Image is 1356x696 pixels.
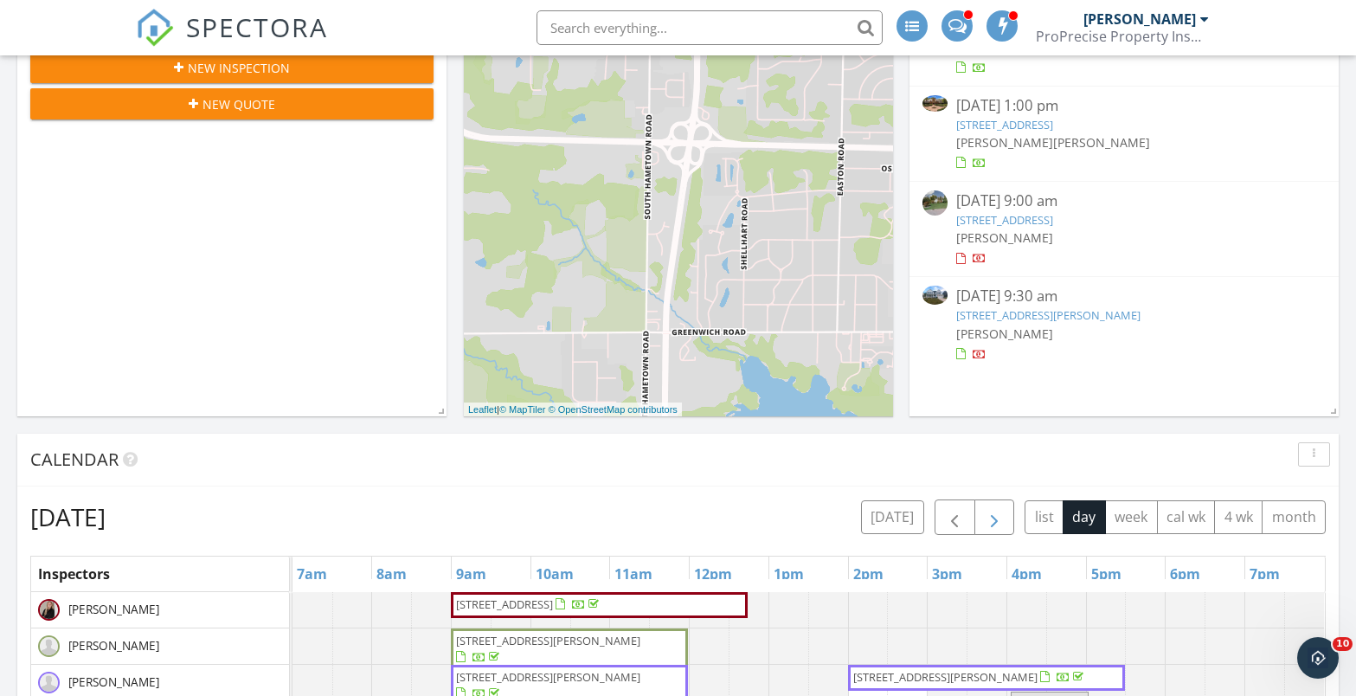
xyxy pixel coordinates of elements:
img: img_2674.jpeg [38,599,60,621]
span: New Inspection [188,59,290,77]
a: Leaflet [468,404,497,415]
button: New Inspection [30,52,434,83]
img: 9490331%2Freports%2F8070afba-dbf2-4f98-a5df-91d383912bb7%2Fcover_photos%2FUklHVbe7vfvXbdlUioBG%2F... [922,95,948,112]
span: [PERSON_NAME] [956,134,1053,151]
a: [DATE] 1:00 pm [STREET_ADDRESS] [PERSON_NAME][PERSON_NAME] [922,95,1326,172]
a: [STREET_ADDRESS] [956,212,1053,228]
a: 1pm [769,560,808,588]
span: 10 [1333,637,1353,651]
a: © MapTiler [499,404,546,415]
span: [STREET_ADDRESS] [456,596,553,612]
a: [DATE] 9:30 am [STREET_ADDRESS][PERSON_NAME] [PERSON_NAME] [922,286,1326,363]
a: 5pm [1087,560,1126,588]
a: 8am [372,560,411,588]
div: | [464,403,682,417]
button: day [1063,500,1106,534]
iframe: Intercom live chat [1297,637,1339,679]
a: © OpenStreetMap contributors [549,404,678,415]
button: week [1105,500,1158,534]
a: [STREET_ADDRESS] [956,117,1053,132]
h2: [DATE] [30,499,106,534]
span: New Quote [202,95,275,113]
div: [DATE] 9:30 am [956,286,1292,307]
span: [PERSON_NAME] [65,673,163,691]
div: [PERSON_NAME] [1083,10,1196,28]
button: Previous day [935,499,975,535]
button: list [1025,500,1064,534]
span: [STREET_ADDRESS][PERSON_NAME] [456,633,640,648]
span: [PERSON_NAME] [956,229,1053,246]
a: 10am [531,560,578,588]
span: [PERSON_NAME] [65,601,163,618]
a: 3pm [928,560,967,588]
span: Calendar [30,448,119,471]
img: The Best Home Inspection Software - Spectora [136,9,174,47]
a: 4pm [1007,560,1046,588]
img: streetview [922,190,948,216]
img: default-user-f0147aede5fd5fa78ca7ade42f37bd4542148d508eef1c3d3ea960f66861d68b.jpg [38,635,60,657]
button: 4 wk [1214,500,1263,534]
span: [PERSON_NAME] [65,637,163,654]
a: SPECTORA [136,23,328,60]
a: 11am [610,560,657,588]
button: cal wk [1157,500,1216,534]
span: [STREET_ADDRESS][PERSON_NAME] [456,669,640,685]
button: month [1262,500,1326,534]
span: Inspectors [38,564,110,583]
div: [DATE] 1:00 pm [956,95,1292,117]
div: ProPrecise Property Inspections LLC. [1036,28,1209,45]
img: 9558454%2Freports%2F5d024a99-985b-40d5-a2e7-224eb34c85e5%2Fcover_photos%2F8KNxRvzwo6slmsIUoO3h%2F... [922,286,948,305]
a: 7pm [1245,560,1284,588]
a: 2pm [849,560,888,588]
div: [DATE] 9:00 am [956,190,1292,212]
a: [STREET_ADDRESS][PERSON_NAME] [956,307,1141,323]
img: default-user-f0147aede5fd5fa78ca7ade42f37bd4542148d508eef1c3d3ea960f66861d68b.jpg [38,672,60,693]
a: 9am [452,560,491,588]
span: [PERSON_NAME] [956,325,1053,342]
a: 12pm [690,560,736,588]
button: Next day [974,499,1015,535]
a: [DATE] 9:00 am [STREET_ADDRESS] [PERSON_NAME] [922,190,1326,267]
a: 6pm [1166,560,1205,588]
span: [PERSON_NAME] [1053,134,1150,151]
button: New Quote [30,88,434,119]
span: SPECTORA [186,9,328,45]
a: 7am [292,560,331,588]
span: [STREET_ADDRESS][PERSON_NAME] [853,669,1038,685]
button: [DATE] [861,500,924,534]
input: Search everything... [537,10,883,45]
